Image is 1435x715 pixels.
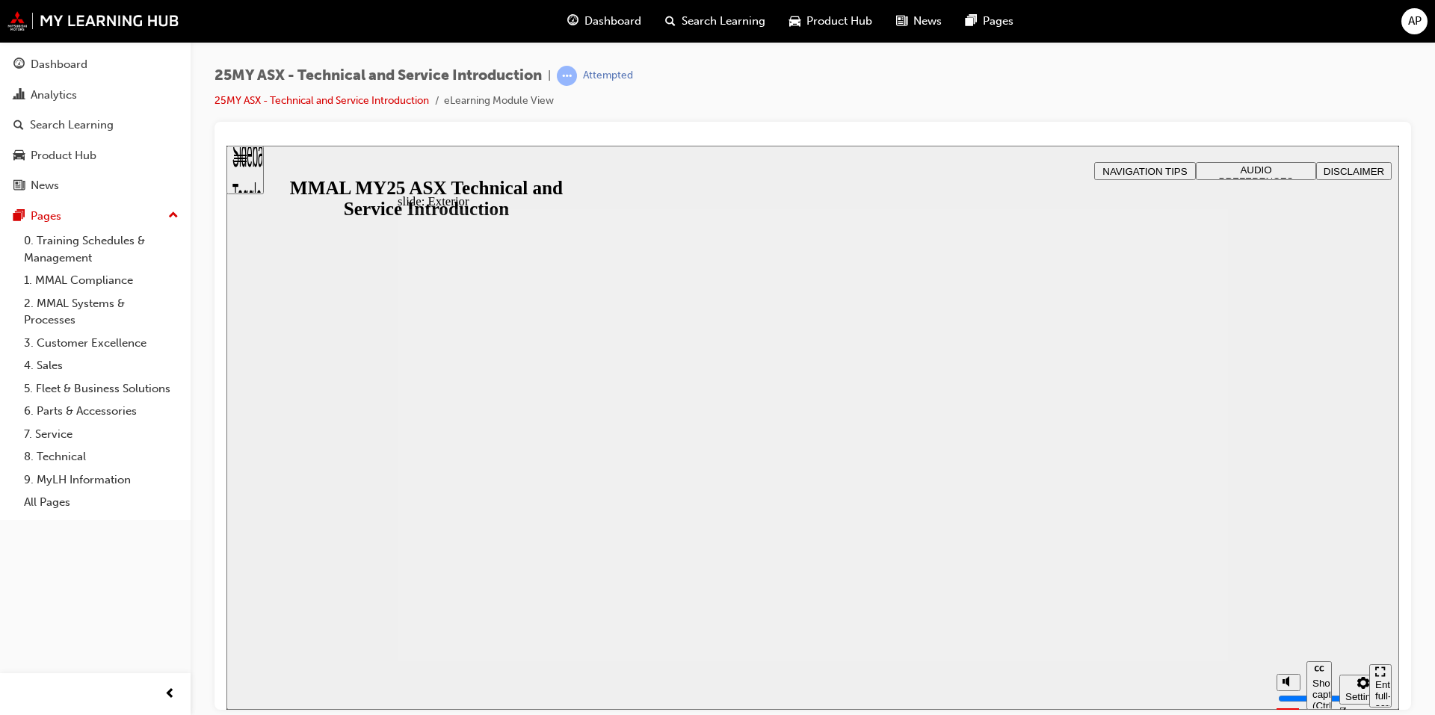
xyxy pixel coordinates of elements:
button: Pages [6,202,185,230]
span: guage-icon [567,12,578,31]
a: news-iconNews [884,6,954,37]
a: 9. MyLH Information [18,468,185,492]
div: Product Hub [31,147,96,164]
span: up-icon [168,206,179,226]
a: car-iconProduct Hub [777,6,884,37]
div: Dashboard [31,56,87,73]
button: NAVIGATION TIPS [868,16,969,34]
a: 25MY ASX - Technical and Service Introduction [215,94,429,107]
span: car-icon [789,12,800,31]
button: Enter full-screen (Ctrl+Alt+F) [1143,519,1165,562]
a: pages-iconPages [954,6,1025,37]
div: Settings [1119,545,1155,557]
span: search-icon [665,12,676,31]
button: Settings [1113,529,1161,559]
span: News [913,13,942,30]
a: 0. Training Schedules & Management [18,229,185,269]
span: 25MY ASX - Technical and Service Introduction [215,67,542,84]
div: News [31,177,59,194]
span: Pages [983,13,1013,30]
a: guage-iconDashboard [555,6,653,37]
a: All Pages [18,491,185,514]
span: DISCLAIMER [1097,20,1158,31]
button: AUDIO PREFERENCES [969,16,1090,34]
button: AP [1401,8,1428,34]
nav: slide navigation [1143,516,1165,564]
a: 3. Customer Excellence [18,332,185,355]
span: | [548,67,551,84]
a: 7. Service [18,423,185,446]
button: DISCLAIMER [1090,16,1165,34]
button: DashboardAnalyticsSearch LearningProduct HubNews [6,48,185,202]
a: 2. MMAL Systems & Processes [18,292,185,332]
a: Dashboard [6,51,185,78]
span: news-icon [896,12,907,31]
span: prev-icon [164,685,176,704]
button: Show captions (Ctrl+Alt+C) [1080,516,1105,564]
div: Attempted [583,69,633,83]
a: Search Learning [6,111,185,139]
span: news-icon [13,179,25,193]
span: AP [1408,13,1422,30]
span: AUDIO PREFERENCES [993,19,1067,41]
li: eLearning Module View [444,93,554,110]
input: volume [1052,547,1148,559]
a: News [6,172,185,199]
img: mmal [7,11,179,31]
span: guage-icon [13,58,25,72]
span: NAVIGATION TIPS [876,20,960,31]
button: Mute (Ctrl+Alt+M) [1050,528,1074,545]
div: Enter full-screen (Ctrl+Alt+F) [1149,533,1159,578]
div: Show captions (Ctrl+Alt+C) [1086,532,1099,566]
span: search-icon [13,119,24,132]
span: Search Learning [682,13,765,30]
div: Pages [31,208,61,225]
span: pages-icon [966,12,977,31]
span: Dashboard [584,13,641,30]
span: chart-icon [13,89,25,102]
a: Analytics [6,81,185,109]
span: learningRecordVerb_ATTEMPT-icon [557,66,577,86]
a: 4. Sales [18,354,185,377]
a: 6. Parts & Accessories [18,400,185,423]
span: Product Hub [806,13,872,30]
div: Analytics [31,87,77,104]
label: Zoom to fit [1113,559,1143,603]
a: search-iconSearch Learning [653,6,777,37]
a: Product Hub [6,142,185,170]
div: misc controls [1043,516,1135,564]
span: car-icon [13,149,25,163]
span: pages-icon [13,210,25,223]
a: 8. Technical [18,445,185,468]
a: 1. MMAL Compliance [18,269,185,292]
a: 5. Fleet & Business Solutions [18,377,185,400]
div: Search Learning [30,117,114,134]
